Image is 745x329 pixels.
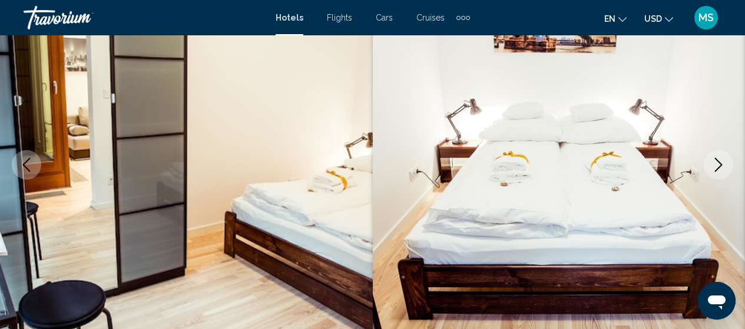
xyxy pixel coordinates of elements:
[604,14,615,24] span: en
[327,13,352,22] a: Flights
[604,10,627,27] button: Change language
[698,12,714,24] span: MS
[644,10,673,27] button: Change currency
[704,150,733,180] button: Next image
[698,282,736,320] iframe: Button to launch messaging window
[456,8,470,27] button: Extra navigation items
[276,13,303,22] a: Hotels
[12,150,41,180] button: Previous image
[376,13,393,22] a: Cars
[416,13,445,22] a: Cruises
[644,14,662,24] span: USD
[691,5,721,30] button: User Menu
[24,6,264,29] a: Travorium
